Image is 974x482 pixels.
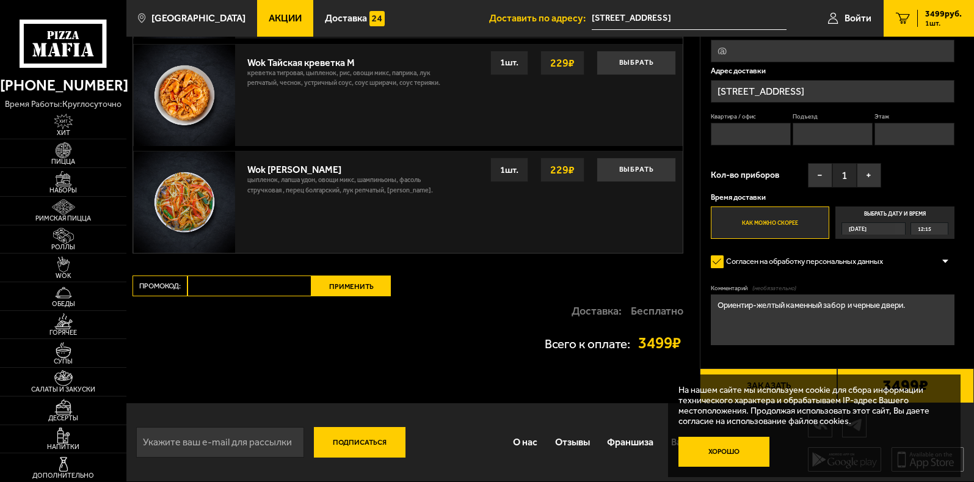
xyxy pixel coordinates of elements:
[133,151,683,253] a: Wok [PERSON_NAME]цыпленок, лапша удон, овощи микс, шампиньоны, фасоль стручковая , перец болгарск...
[592,7,787,30] input: Ваш адрес доставки
[247,158,443,175] div: Wok [PERSON_NAME]
[325,13,367,23] span: Доставка
[835,206,954,239] label: Выбрать дату и время
[547,51,578,75] strong: 229 ₽
[832,163,857,188] span: 1
[678,385,943,427] p: На нашем сайте мы используем cookie для сбора информации технического характера и обрабатываем IP...
[752,285,796,293] span: (необязательно)
[808,163,832,188] button: −
[700,368,837,403] button: Заказать
[638,335,684,351] strong: 3499 ₽
[711,67,954,75] p: Адрес доставки
[925,20,962,27] span: 1 шт.
[151,13,245,23] span: [GEOGRAPHIC_DATA]
[711,285,954,293] label: Комментарий
[711,194,954,201] p: Время доставки
[490,158,528,182] div: 1 шт.
[247,175,443,202] p: цыпленок, лапша удон, овощи микс, шампиньоны, фасоль стручковая , перец болгарский, лук репчатый,...
[711,113,791,122] label: Квартира / офис
[247,68,448,95] p: креветка тигровая, цыпленок, рис, овощи микс, паприка, лук репчатый, чеснок, устричный соус, соус...
[592,7,787,30] span: Санкт-Петербург, улица Даля, 10
[133,276,187,296] label: Промокод:
[311,276,391,296] button: Применить
[663,426,722,459] a: Вакансии
[874,113,954,122] label: Этаж
[489,13,592,23] span: Доставить по адресу:
[133,44,683,146] a: Wok Тайская креветка Mкреветка тигровая, цыпленок, рис, овощи микс, паприка, лук репчатый, чеснок...
[678,437,770,467] button: Хорошо
[849,223,867,235] span: [DATE]
[711,40,954,62] input: @
[631,305,683,316] strong: Бесплатно
[369,11,385,26] img: 15daf4d41897b9f0e9f617042186c801.svg
[845,13,871,23] span: Войти
[597,158,676,182] button: Выбрать
[546,426,598,459] a: Отзывы
[597,51,676,75] button: Выбрать
[490,51,528,75] div: 1 шт.
[572,305,622,316] p: Доставка:
[711,206,829,239] label: Как можно скорее
[598,426,663,459] a: Франшиза
[269,13,302,23] span: Акции
[136,427,304,458] input: Укажите ваш e-mail для рассылки
[504,426,547,459] a: О нас
[547,158,578,181] strong: 229 ₽
[857,163,881,188] button: +
[314,427,405,458] button: Подписаться
[793,113,873,122] label: Подъезд
[247,51,448,68] div: Wok Тайская креветка M
[918,223,931,235] span: 12:15
[925,10,962,18] span: 3499 руб.
[545,338,630,351] p: Всего к оплате:
[711,252,893,272] label: Согласен на обработку персональных данных
[711,171,779,180] span: Кол-во приборов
